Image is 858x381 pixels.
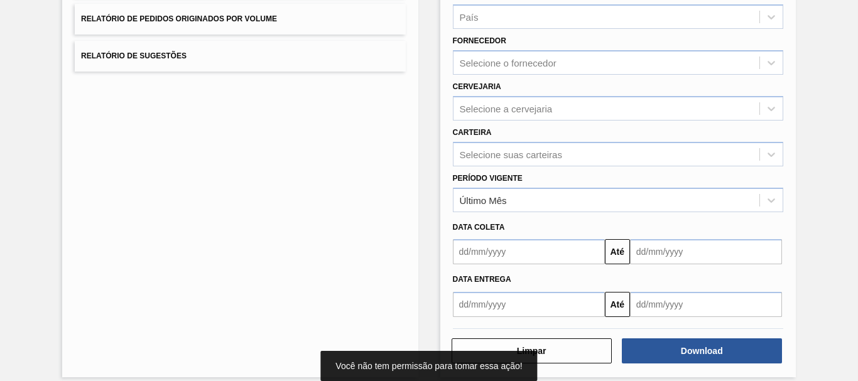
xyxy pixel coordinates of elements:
[81,14,277,23] span: Relatório de Pedidos Originados por Volume
[605,239,630,264] button: Até
[630,292,782,317] input: dd/mm/yyyy
[75,41,405,72] button: Relatório de Sugestões
[460,195,507,205] div: Último Mês
[81,51,187,60] span: Relatório de Sugestões
[453,82,501,91] label: Cervejaria
[460,149,562,159] div: Selecione suas carteiras
[460,12,479,23] div: País
[452,338,612,363] button: Limpar
[460,103,553,114] div: Selecione a cervejaria
[453,223,505,232] span: Data coleta
[630,239,782,264] input: dd/mm/yyyy
[622,338,782,363] button: Download
[335,361,522,371] span: Você não tem permissão para tomar essa ação!
[453,239,605,264] input: dd/mm/yyyy
[75,4,405,35] button: Relatório de Pedidos Originados por Volume
[453,292,605,317] input: dd/mm/yyyy
[453,174,523,183] label: Período Vigente
[605,292,630,317] button: Até
[460,58,557,68] div: Selecione o fornecedor
[453,128,492,137] label: Carteira
[453,275,511,284] span: Data entrega
[453,36,506,45] label: Fornecedor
